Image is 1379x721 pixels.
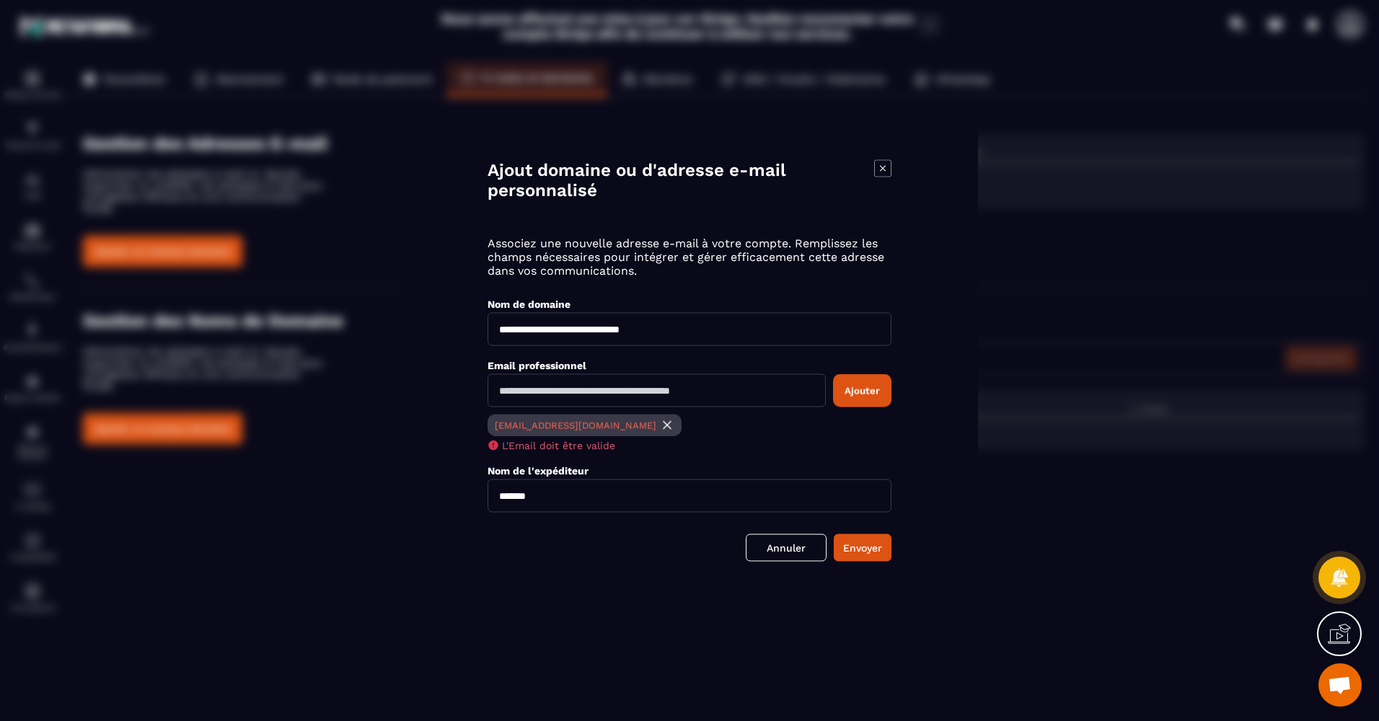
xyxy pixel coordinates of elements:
[834,534,891,562] button: Envoyer
[488,236,891,278] p: Associez une nouvelle adresse e-mail à votre compte. Remplissez les champs nécessaires pour intég...
[488,160,874,200] h4: Ajout domaine ou d'adresse e-mail personnalisé
[495,420,656,430] p: [EMAIL_ADDRESS][DOMAIN_NAME]
[1318,663,1362,707] a: Open chat
[833,374,891,407] button: Ajouter
[488,465,589,477] label: Nom de l'expéditeur
[660,418,674,433] img: close
[488,298,570,310] label: Nom de domaine
[746,534,827,562] a: Annuler
[502,440,615,451] p: L'Email doit être valide
[488,360,586,371] label: Email professionnel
